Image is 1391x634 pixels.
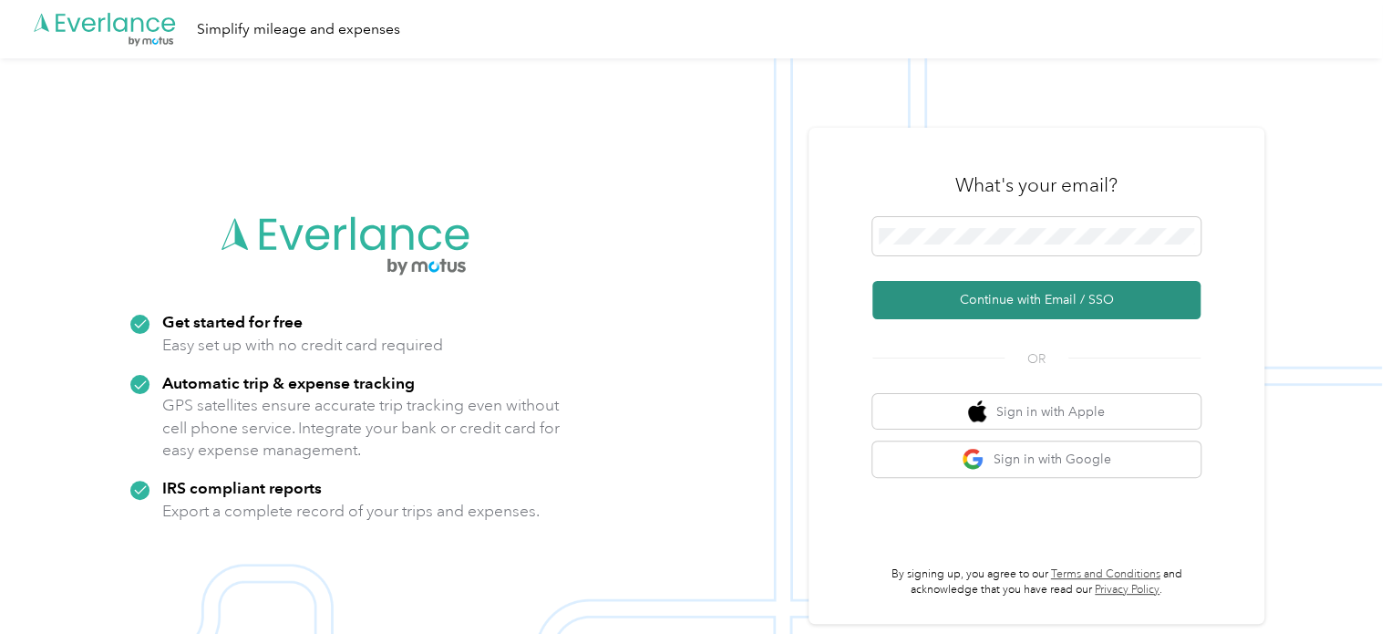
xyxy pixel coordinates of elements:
button: apple logoSign in with Apple [872,394,1200,430]
p: By signing up, you agree to our and acknowledge that you have read our . [872,566,1200,598]
strong: Get started for free [162,312,303,331]
p: Export a complete record of your trips and expenses. [162,500,540,523]
a: Terms and Conditions [1051,567,1160,581]
p: Easy set up with no credit card required [162,334,443,357]
strong: Automatic trip & expense tracking [162,373,415,392]
h3: What's your email? [955,172,1118,198]
div: Simplify mileage and expenses [197,18,400,41]
img: google logo [962,448,984,471]
p: GPS satellites ensure accurate trip tracking even without cell phone service. Integrate your bank... [162,394,561,462]
a: Privacy Policy [1095,583,1159,597]
button: Continue with Email / SSO [872,281,1200,319]
img: apple logo [968,400,986,423]
button: google logoSign in with Google [872,442,1200,477]
strong: IRS compliant reports [162,478,322,497]
span: OR [1005,349,1068,369]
